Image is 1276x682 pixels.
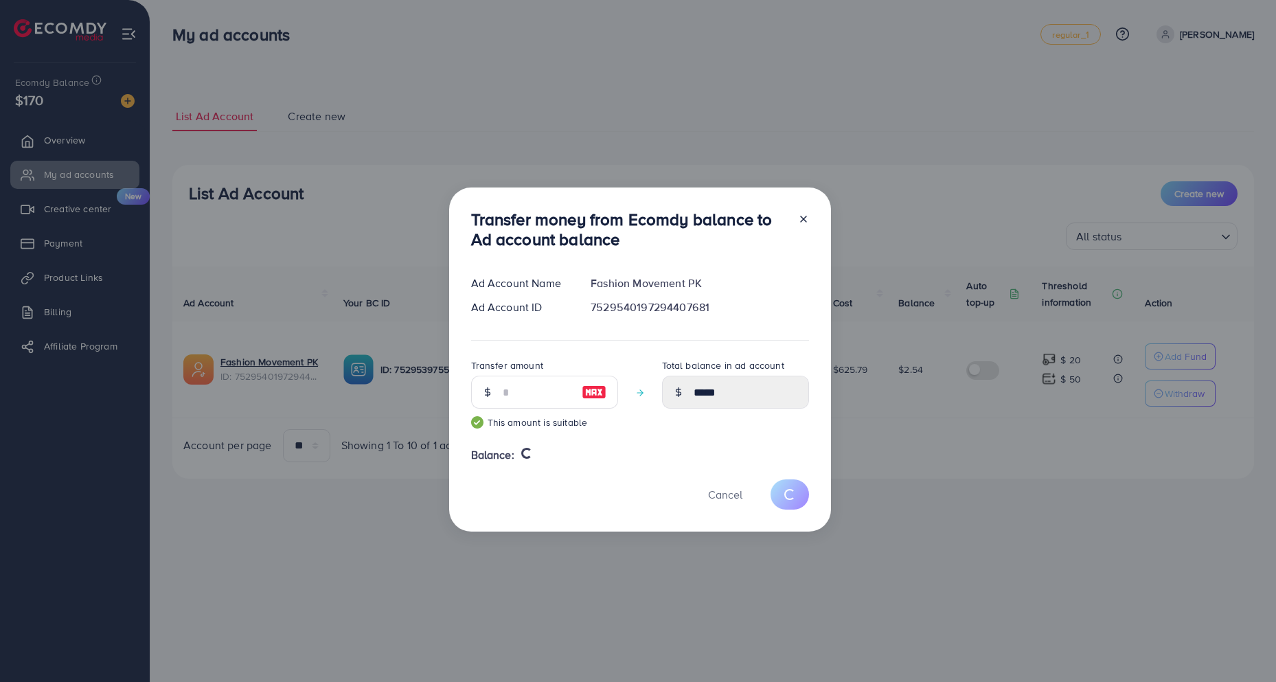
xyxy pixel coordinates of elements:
img: guide [471,416,483,429]
img: image [582,384,606,400]
label: Total balance in ad account [662,359,784,372]
div: 7529540197294407681 [580,299,819,315]
iframe: Chat [1218,620,1266,672]
button: Cancel [691,479,760,509]
span: Balance: [471,447,514,463]
h3: Transfer money from Ecomdy balance to Ad account balance [471,209,787,249]
div: Ad Account Name [460,275,580,291]
small: This amount is suitable [471,416,618,429]
div: Ad Account ID [460,299,580,315]
span: Cancel [708,487,742,502]
label: Transfer amount [471,359,543,372]
div: Fashion Movement PK [580,275,819,291]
